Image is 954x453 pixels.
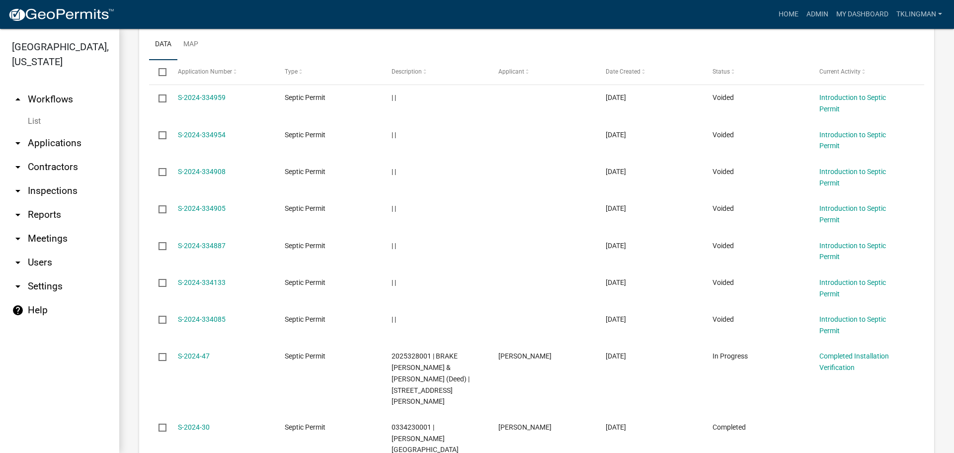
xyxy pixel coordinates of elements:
[178,242,226,250] a: S-2024-334887
[606,168,626,176] span: 11/12/2024
[285,242,325,250] span: Septic Permit
[392,168,396,176] span: | |
[819,68,861,75] span: Current Activity
[819,242,886,261] a: Introduction to Septic Permit
[285,131,325,139] span: Septic Permit
[177,29,204,61] a: Map
[819,352,889,371] a: Completed Installation Verification
[178,168,226,176] a: S-2024-334908
[713,242,734,250] span: Voided
[489,60,596,84] datatable-header-cell: Applicant
[810,60,917,84] datatable-header-cell: Current Activity
[606,93,626,101] span: 11/13/2024
[713,168,734,176] span: Voided
[12,304,24,316] i: help
[285,423,325,431] span: Septic Permit
[892,5,946,24] a: tklingman
[498,68,524,75] span: Applicant
[285,278,325,286] span: Septic Permit
[606,68,640,75] span: Date Created
[285,68,298,75] span: Type
[382,60,489,84] datatable-header-cell: Description
[285,315,325,323] span: Septic Permit
[606,278,626,286] span: 11/11/2024
[498,423,552,431] span: Robert Meyer
[713,278,734,286] span: Voided
[178,204,226,212] a: S-2024-334905
[713,423,746,431] span: Completed
[713,204,734,212] span: Voided
[285,204,325,212] span: Septic Permit
[606,352,626,360] span: 07/12/2024
[392,68,422,75] span: Description
[606,423,626,431] span: 05/20/2024
[392,204,396,212] span: | |
[149,29,177,61] a: Data
[178,278,226,286] a: S-2024-334133
[275,60,382,84] datatable-header-cell: Type
[168,60,275,84] datatable-header-cell: Application Number
[12,280,24,292] i: arrow_drop_down
[819,204,886,224] a: Introduction to Septic Permit
[606,315,626,323] span: 11/11/2024
[606,204,626,212] span: 11/12/2024
[802,5,832,24] a: Admin
[713,131,734,139] span: Voided
[178,131,226,139] a: S-2024-334954
[596,60,703,84] datatable-header-cell: Date Created
[12,209,24,221] i: arrow_drop_down
[149,60,168,84] datatable-header-cell: Select
[606,242,626,250] span: 11/12/2024
[832,5,892,24] a: My Dashboard
[392,131,396,139] span: | |
[392,242,396,250] span: | |
[819,278,886,298] a: Introduction to Septic Permit
[606,131,626,139] span: 11/13/2024
[178,93,226,101] a: S-2024-334959
[178,423,210,431] a: S-2024-30
[713,68,730,75] span: Status
[819,168,886,187] a: Introduction to Septic Permit
[775,5,802,24] a: Home
[12,257,24,269] i: arrow_drop_down
[12,185,24,197] i: arrow_drop_down
[392,352,470,405] span: 2025328001 | BRAKE CHARLES M & ERICA L (Deed) | 33404 LANDAU RD
[392,93,396,101] span: | |
[392,315,396,323] span: | |
[713,352,748,360] span: In Progress
[285,168,325,176] span: Septic Permit
[819,131,886,150] a: Introduction to Septic Permit
[713,315,734,323] span: Voided
[12,137,24,149] i: arrow_drop_down
[12,161,24,173] i: arrow_drop_down
[285,352,325,360] span: Septic Permit
[498,352,552,360] span: Brody Schneider
[178,315,226,323] a: S-2024-334085
[178,352,210,360] a: S-2024-47
[178,68,232,75] span: Application Number
[703,60,810,84] datatable-header-cell: Status
[392,278,396,286] span: | |
[819,315,886,335] a: Introduction to Septic Permit
[285,93,325,101] span: Septic Permit
[819,93,886,113] a: Introduction to Septic Permit
[12,233,24,245] i: arrow_drop_down
[713,93,734,101] span: Voided
[12,93,24,105] i: arrow_drop_up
